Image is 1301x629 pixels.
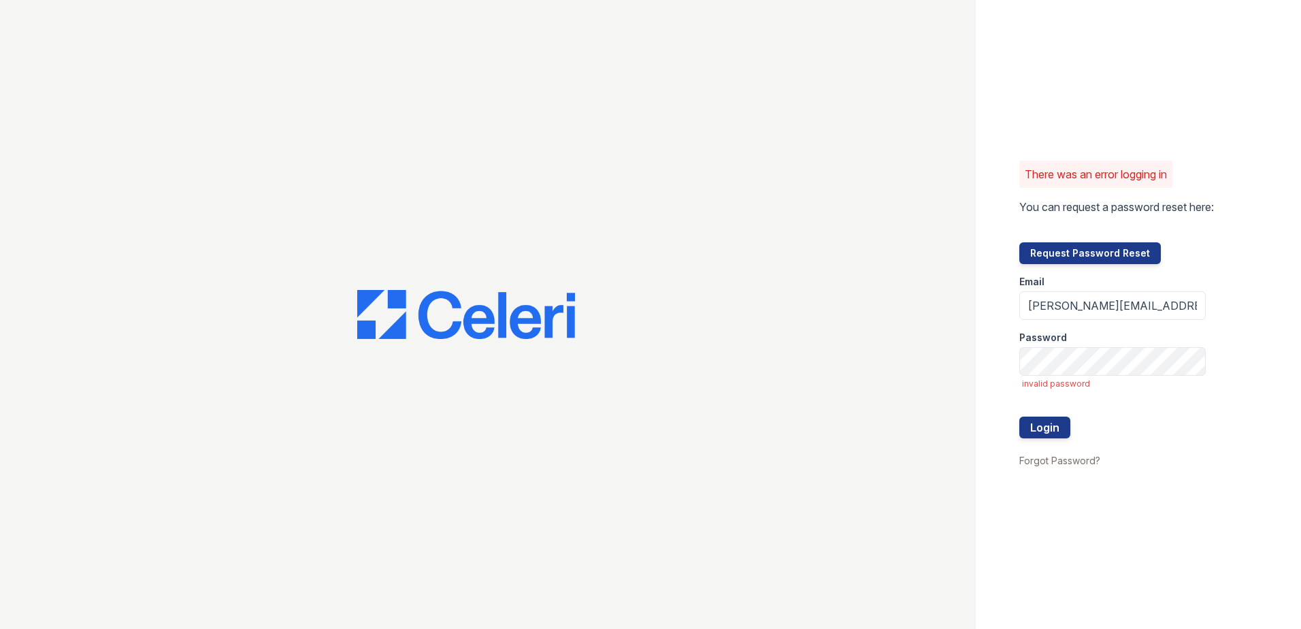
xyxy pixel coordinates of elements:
[1019,199,1214,215] p: You can request a password reset here:
[357,290,575,339] img: CE_Logo_Blue-a8612792a0a2168367f1c8372b55b34899dd931a85d93a1a3d3e32e68fde9ad4.png
[1019,455,1100,466] a: Forgot Password?
[1019,417,1070,438] button: Login
[1022,378,1206,389] span: invalid password
[1019,242,1161,264] button: Request Password Reset
[1025,166,1167,182] p: There was an error logging in
[1019,331,1067,344] label: Password
[1019,275,1044,289] label: Email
